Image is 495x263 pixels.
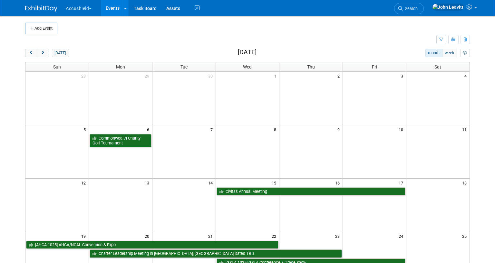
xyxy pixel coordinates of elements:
span: 7 [210,125,216,133]
span: 20 [144,232,152,240]
span: 15 [271,179,279,187]
a: Civitas Annual Meeting [217,187,405,196]
a: Commonwealth Charity Golf Tournament [90,134,151,147]
span: 19 [81,232,89,240]
span: 4 [464,72,470,80]
span: 12 [81,179,89,187]
button: week [442,49,457,57]
span: 10 [398,125,406,133]
span: 14 [208,179,216,187]
span: 22 [271,232,279,240]
span: 24 [398,232,406,240]
span: 23 [335,232,343,240]
a: [AHCA-1025] AHCA/NCAL Convention & Expo [26,241,278,249]
span: 21 [208,232,216,240]
button: prev [25,49,37,57]
span: Wed [243,64,252,69]
span: 18 [461,179,470,187]
span: Fri [372,64,377,69]
img: ExhibitDay [25,5,57,12]
span: 30 [208,72,216,80]
span: 11 [461,125,470,133]
span: Search [403,6,418,11]
span: 9 [337,125,343,133]
span: Tue [180,64,188,69]
button: next [37,49,49,57]
span: 29 [144,72,152,80]
span: 1 [273,72,279,80]
button: [DATE] [52,49,69,57]
span: 3 [400,72,406,80]
span: 5 [83,125,89,133]
h2: [DATE] [238,49,257,56]
span: 8 [273,125,279,133]
img: John Leavitt [432,4,464,11]
span: 6 [146,125,152,133]
span: Thu [307,64,315,69]
span: 16 [335,179,343,187]
span: Mon [116,64,125,69]
button: myCustomButton [460,49,470,57]
span: 17 [398,179,406,187]
span: 28 [81,72,89,80]
button: Add Event [25,23,57,34]
span: 13 [144,179,152,187]
button: month [425,49,442,57]
span: 2 [337,72,343,80]
span: 25 [461,232,470,240]
a: Search [394,3,424,14]
span: Sat [434,64,441,69]
span: Sun [53,64,61,69]
i: Personalize Calendar [463,51,467,55]
a: Charter Leadership Meeting in [GEOGRAPHIC_DATA], [GEOGRAPHIC_DATA] Dates TBD [90,249,342,258]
